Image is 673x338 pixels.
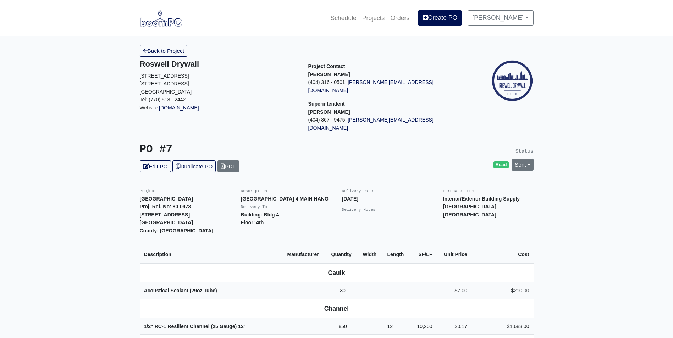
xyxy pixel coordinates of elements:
[308,116,466,132] p: (404) 867 - 9475 |
[140,160,171,172] a: Edit PO
[144,288,217,293] strong: Acoustical Sealant (29oz Tube)
[140,10,182,26] img: boomPO
[241,205,267,209] small: Delivery To
[512,159,534,170] a: Sent
[342,189,373,193] small: Delivery Date
[387,10,412,26] a: Orders
[140,204,191,209] strong: Proj. Ref. No: 80-0973
[410,246,436,263] th: SF/LF
[140,212,190,218] strong: [STREET_ADDRESS]
[308,101,345,107] span: Superintendent
[140,60,298,112] div: Website:
[493,161,509,168] span: Read
[308,72,350,77] strong: [PERSON_NAME]
[410,318,436,335] td: 10,200
[515,148,534,154] small: Status
[468,10,533,25] a: [PERSON_NAME]
[471,246,534,263] th: Cost
[308,78,466,94] p: (404) 316 - 0501 |
[308,117,434,131] a: [PERSON_NAME][EMAIL_ADDRESS][DOMAIN_NAME]
[140,96,298,104] p: Tel: (770) 518 - 2442
[308,63,345,69] span: Project Contact
[471,318,534,335] td: $1,683.00
[238,323,245,329] span: 12'
[437,246,471,263] th: Unit Price
[241,196,329,202] strong: [GEOGRAPHIC_DATA] 4 MAIN HANG
[359,10,388,26] a: Projects
[241,189,267,193] small: Description
[443,189,474,193] small: Purchase From
[140,60,298,69] h5: Roswell Drywall
[140,45,188,57] a: Back to Project
[140,196,193,202] strong: [GEOGRAPHIC_DATA]
[437,282,471,299] td: $7.00
[140,72,298,80] p: [STREET_ADDRESS]
[217,160,239,172] a: PDF
[437,318,471,335] td: $0.17
[327,10,359,26] a: Schedule
[140,80,298,88] p: [STREET_ADDRESS]
[443,195,534,219] p: Interior/Exterior Building Supply - [GEOGRAPHIC_DATA], [GEOGRAPHIC_DATA]
[327,282,359,299] td: 30
[342,208,376,212] small: Delivery Notes
[471,282,534,299] td: $210.00
[140,189,156,193] small: Project
[342,196,359,202] strong: [DATE]
[308,79,434,93] a: [PERSON_NAME][EMAIL_ADDRESS][DOMAIN_NAME]
[383,246,410,263] th: Length
[387,323,393,329] span: 12'
[172,160,216,172] a: Duplicate PO
[358,246,383,263] th: Width
[327,246,359,263] th: Quantity
[241,220,264,225] strong: Floor: 4th
[140,88,298,96] p: [GEOGRAPHIC_DATA]
[283,246,327,263] th: Manufacturer
[324,305,349,312] b: Channel
[328,269,345,276] b: Caulk
[308,109,350,115] strong: [PERSON_NAME]
[140,220,193,225] strong: [GEOGRAPHIC_DATA]
[140,228,214,233] strong: County: [GEOGRAPHIC_DATA]
[159,105,199,111] a: [DOMAIN_NAME]
[241,212,279,218] strong: Building: Bldg 4
[418,10,462,25] a: Create PO
[140,143,331,156] h3: PO #7
[327,318,359,335] td: 850
[140,246,283,263] th: Description
[144,323,245,329] strong: 1/2" RC-1 Resilient Channel (25 Gauge)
